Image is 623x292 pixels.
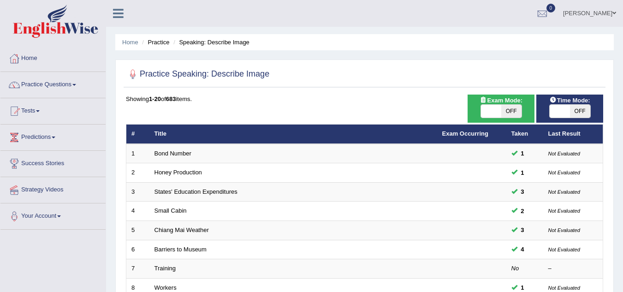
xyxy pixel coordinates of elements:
a: Honey Production [154,169,202,176]
span: You can still take this question [517,168,528,178]
span: 0 [546,4,556,12]
b: 683 [166,95,176,102]
td: 4 [126,202,149,221]
a: Barriers to Museum [154,246,207,253]
small: Not Evaluated [548,285,580,291]
em: No [511,265,519,272]
td: 2 [126,163,149,183]
th: Last Result [543,125,603,144]
small: Not Evaluated [548,170,580,175]
a: Practice Questions [0,72,106,95]
th: Title [149,125,437,144]
b: 1-20 [149,95,161,102]
span: You can still take this question [517,244,528,254]
div: – [548,264,598,273]
small: Not Evaluated [548,189,580,195]
a: Exam Occurring [442,130,488,137]
a: Bond Number [154,150,191,157]
td: 3 [126,182,149,202]
td: 7 [126,259,149,279]
span: OFF [570,105,590,118]
th: # [126,125,149,144]
small: Not Evaluated [548,247,580,252]
a: Small Cabin [154,207,187,214]
span: You can still take this question [517,225,528,235]
span: OFF [501,105,522,118]
a: Tests [0,98,106,121]
a: States' Education Expenditures [154,188,237,195]
a: Home [122,39,138,46]
td: 6 [126,240,149,259]
a: Workers [154,284,177,291]
span: You can still take this question [517,149,528,158]
span: You can still take this question [517,206,528,216]
small: Not Evaluated [548,227,580,233]
span: Exam Mode: [476,95,526,105]
small: Not Evaluated [548,208,580,214]
div: Showing of items. [126,95,603,103]
a: Chiang Mai Weather [154,226,209,233]
span: Time Mode: [546,95,594,105]
th: Taken [506,125,543,144]
a: Strategy Videos [0,177,106,200]
li: Speaking: Describe Image [171,38,249,47]
a: Home [0,46,106,69]
td: 5 [126,221,149,240]
h2: Practice Speaking: Describe Image [126,67,269,81]
div: Show exams occurring in exams [468,95,534,123]
li: Practice [140,38,169,47]
span: You can still take this question [517,187,528,197]
small: Not Evaluated [548,151,580,156]
a: Predictions [0,125,106,148]
a: Training [154,265,176,272]
a: Your Account [0,203,106,226]
td: 1 [126,144,149,163]
a: Success Stories [0,151,106,174]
